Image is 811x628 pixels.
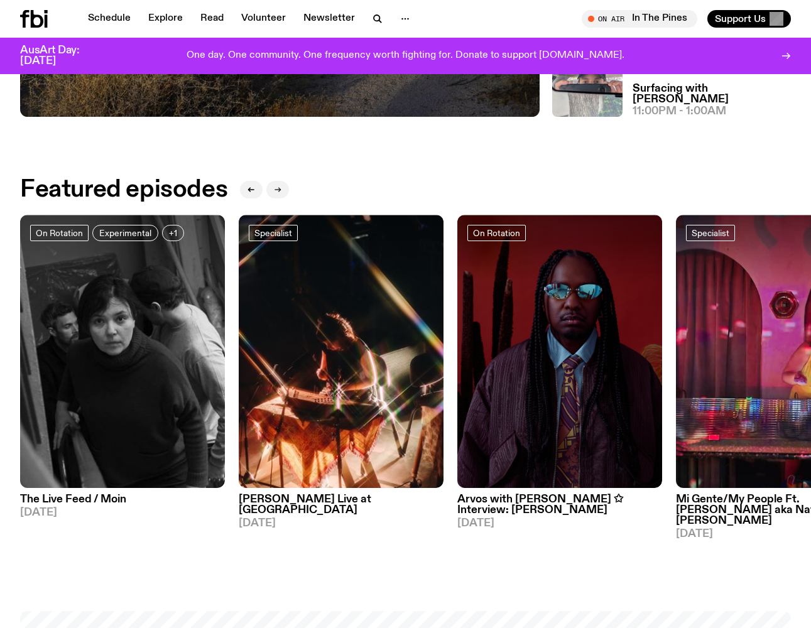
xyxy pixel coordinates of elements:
a: On Rotation [467,225,526,241]
a: On Rotation [30,225,89,241]
span: +1 [169,229,177,238]
span: Experimental [99,229,151,238]
a: Experimental [92,225,158,241]
span: On Rotation [36,229,83,238]
img: A black and white image of moin on stairs, looking up at the camera. [20,215,225,488]
h3: The Live Feed / Moin [20,494,225,505]
a: [PERSON_NAME] Live at [GEOGRAPHIC_DATA][DATE] [239,488,444,529]
span: [DATE] [457,518,662,529]
button: +1 [162,225,184,241]
a: Specialist [686,225,735,241]
span: 11:00pm - 1:00am [633,106,726,117]
span: On Rotation [473,229,520,238]
span: [DATE] [20,507,225,518]
a: Newsletter [296,10,362,28]
h3: AusArt Day: [DATE] [20,45,101,67]
h2: Featured episodes [20,178,227,201]
a: Explore [141,10,190,28]
span: Specialist [254,229,292,238]
img: Man Standing in front of red back drop with sunglasses on [457,215,662,488]
button: On AirIn The Pines [582,10,697,28]
a: Arvos with [PERSON_NAME] ✩ Interview: [PERSON_NAME][DATE] [457,488,662,529]
h3: Arvos with [PERSON_NAME] ✩ Interview: [PERSON_NAME] [457,494,662,516]
a: Volunteer [234,10,293,28]
a: Read [193,10,231,28]
button: Support Us [707,10,791,28]
span: Support Us [715,13,766,24]
h3: [PERSON_NAME] Live at [GEOGRAPHIC_DATA] [239,494,444,516]
p: One day. One community. One frequency worth fighting for. Donate to support [DOMAIN_NAME]. [187,50,624,62]
a: The Live Feed / Moin[DATE] [20,488,225,518]
span: Specialist [692,229,729,238]
a: Schedule [80,10,138,28]
a: Specialist [249,225,298,241]
a: Surfacing with [PERSON_NAME] [633,84,791,105]
span: [DATE] [239,518,444,529]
